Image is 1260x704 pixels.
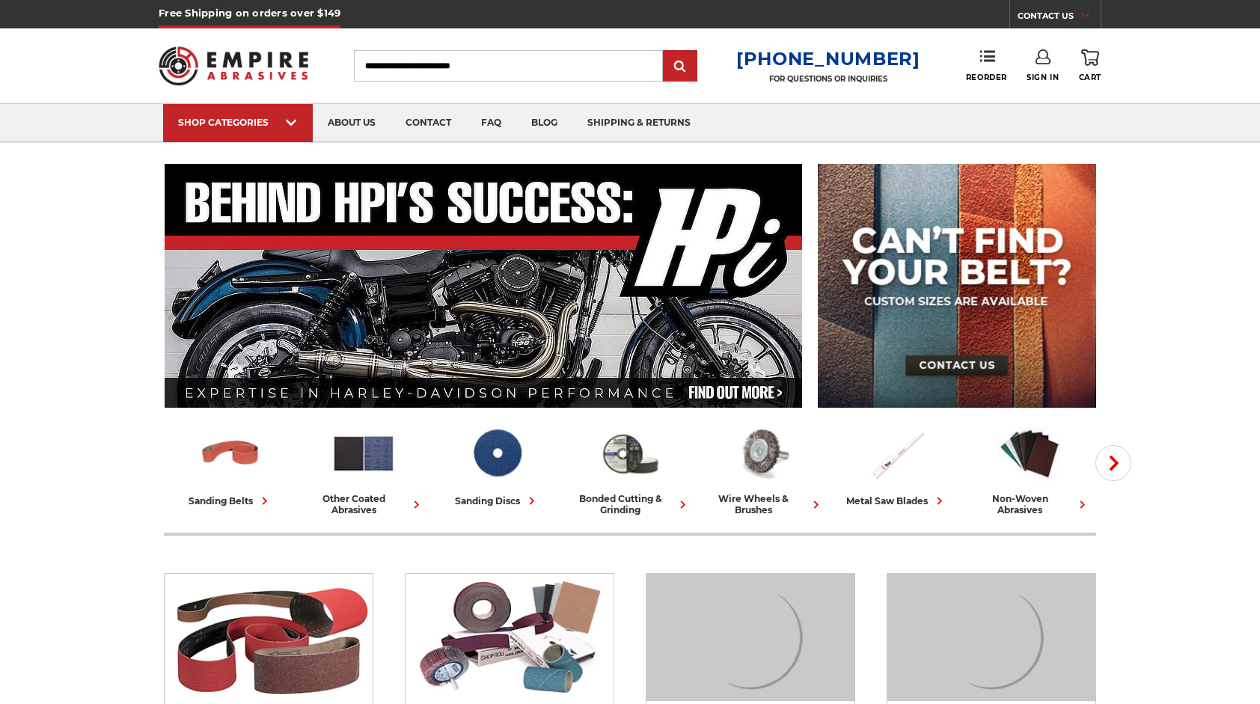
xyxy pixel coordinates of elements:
a: [PHONE_NUMBER] [736,48,920,70]
a: bonded cutting & grinding [569,421,691,515]
img: Banner for an interview featuring Horsepower Inc who makes Harley performance upgrades featured o... [165,164,803,408]
a: Reorder [966,49,1007,82]
img: Sanding Discs [464,421,530,486]
a: blog [516,104,572,142]
img: Wire Wheels & Brushes [730,421,796,486]
a: sanding belts [170,421,291,509]
img: Sanding Belts [198,421,263,486]
a: CONTACT US [1018,7,1101,28]
a: other coated abrasives [303,421,424,515]
img: Metal Saw Blades [863,421,929,486]
a: contact [391,104,466,142]
img: Non-woven Abrasives [997,421,1062,486]
div: sanding discs [455,493,539,509]
a: shipping & returns [572,104,706,142]
img: promo banner for custom belts. [818,164,1096,408]
img: Bonded Cutting & Grinding [597,421,663,486]
div: sanding belts [189,493,272,509]
span: Sign In [1027,73,1059,82]
div: other coated abrasives [303,493,424,515]
a: faq [466,104,516,142]
a: wire wheels & brushes [703,421,824,515]
img: Sanding Belts [165,574,373,701]
div: metal saw blades [846,493,947,509]
p: FOR QUESTIONS OR INQUIRIES [736,74,920,84]
img: Other Coated Abrasives [406,574,614,701]
a: sanding discs [436,421,557,509]
input: Submit [665,52,695,82]
div: SHOP CATEGORIES [178,117,298,128]
a: Cart [1079,49,1101,82]
div: bonded cutting & grinding [569,493,691,515]
div: non-woven abrasives [969,493,1090,515]
img: Empire Abrasives [159,37,308,95]
div: wire wheels & brushes [703,493,824,515]
img: Other Coated Abrasives [331,421,397,486]
a: about us [313,104,391,142]
span: Reorder [966,73,1007,82]
img: Sanding Discs [646,574,854,701]
a: metal saw blades [836,421,957,509]
a: non-woven abrasives [969,421,1090,515]
img: Bonded Cutting & Grinding [887,574,1095,701]
span: Cart [1079,73,1101,82]
button: Next [1095,445,1131,481]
